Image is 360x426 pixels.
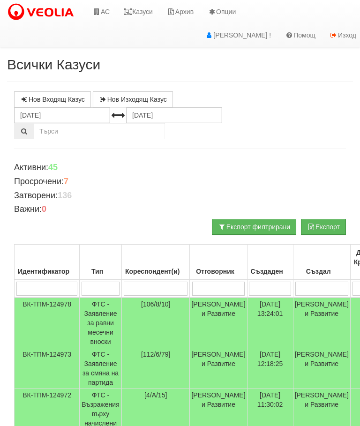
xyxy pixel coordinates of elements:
[212,219,296,235] button: Експорт филтрирани
[64,177,68,186] b: 7
[278,23,322,47] a: Помощ
[80,298,122,348] td: ФТС - Заявление за равни месечни вноски
[93,91,173,107] a: Нов Изходящ Казус
[15,245,80,280] th: Идентификатор: No sort applied, activate to apply an ascending sort
[48,163,58,172] b: 45
[123,265,188,278] div: Кореспондент(и)
[14,177,346,187] h4: Просрочени:
[191,265,245,278] div: Отговорник
[16,265,78,278] div: Идентификатор
[247,348,293,389] td: [DATE] 12:18:25
[293,298,350,348] td: [PERSON_NAME] и Развитие
[301,219,346,235] button: Експорт
[42,204,46,214] b: 0
[198,23,278,47] a: [PERSON_NAME] !
[81,265,120,278] div: Тип
[80,348,122,389] td: ФТС - Заявление за смяна на партида
[80,245,122,280] th: Тип: No sort applied, activate to apply an ascending sort
[122,245,190,280] th: Кореспондент(и): No sort applied, activate to apply an ascending sort
[190,245,247,280] th: Отговорник: No sort applied, activate to apply an ascending sort
[249,265,292,278] div: Създаден
[15,298,80,348] td: ВК-ТПМ-124978
[14,205,346,214] h4: Важни:
[190,348,247,389] td: [PERSON_NAME] и Развитие
[15,348,80,389] td: ВК-ТПМ-124973
[247,298,293,348] td: [DATE] 13:24:01
[58,191,72,200] b: 136
[295,265,349,278] div: Създал
[144,391,167,399] span: [4/А/15]
[34,123,165,139] input: Търсене по Идентификатор, Бл/Вх/Ап, Тип, Описание, Моб. Номер, Имейл, Файл, Коментар,
[190,298,247,348] td: [PERSON_NAME] и Развитие
[293,348,350,389] td: [PERSON_NAME] и Развитие
[7,2,78,22] img: VeoliaLogo.png
[247,245,293,280] th: Създаден: No sort applied, activate to apply an ascending sort
[14,91,91,107] a: Нов Входящ Казус
[141,351,170,358] span: [112/6/79]
[7,57,353,72] h2: Всички Казуси
[293,245,350,280] th: Създал: No sort applied, activate to apply an ascending sort
[14,191,346,201] h4: Затворени:
[141,300,170,308] span: [106/8/10]
[14,163,346,172] h4: Активни:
